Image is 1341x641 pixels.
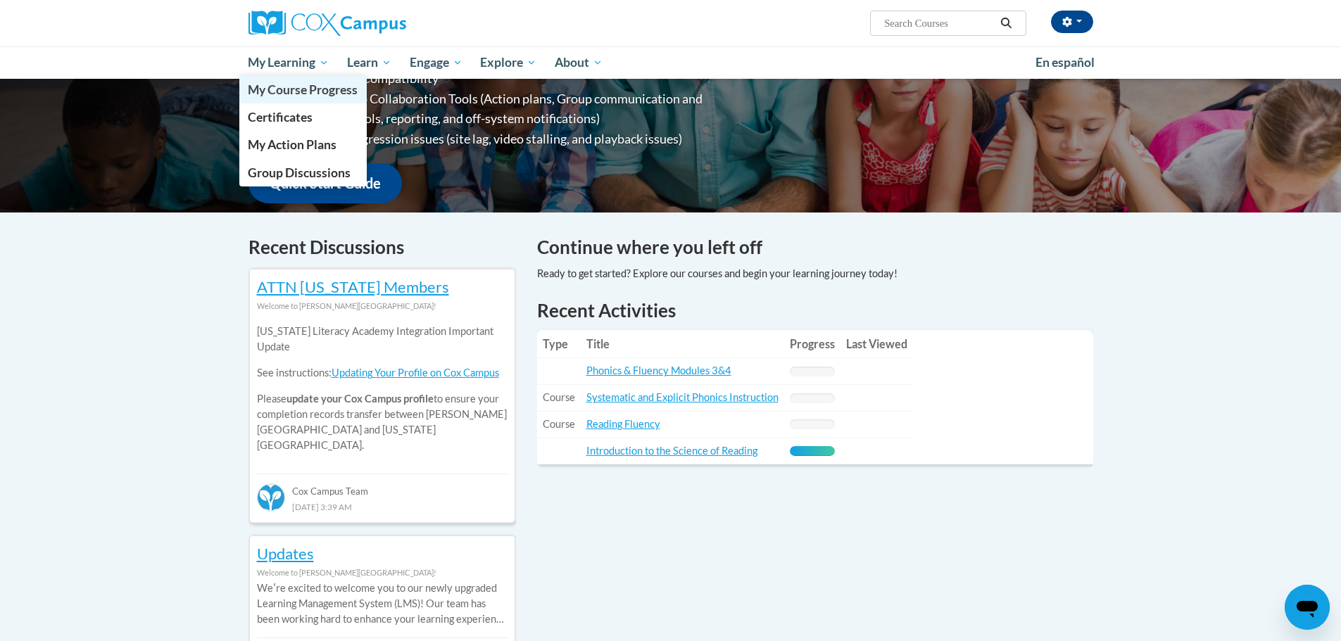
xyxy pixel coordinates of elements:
li: Diminished progression issues (site lag, video stalling, and playback issues) [277,129,759,149]
iframe: Button to launch messaging window [1285,585,1330,630]
a: Explore [471,46,546,79]
span: Explore [480,54,536,71]
a: Systematic and Explicit Phonics Instruction [586,391,779,403]
a: Engage [401,46,472,79]
p: See instructions: [257,365,508,381]
h4: Recent Discussions [248,234,516,261]
input: Search Courses [883,15,995,32]
div: Progress, % [790,446,835,456]
div: Please to ensure your completion records transfer between [PERSON_NAME][GEOGRAPHIC_DATA] and [US_... [257,314,508,464]
div: Welcome to [PERSON_NAME][GEOGRAPHIC_DATA]! [257,565,508,580]
span: My Course Progress [248,82,358,97]
a: About [546,46,612,79]
div: Main menu [227,46,1114,79]
a: My Action Plans [239,131,367,158]
a: Updates [257,544,314,563]
span: Certificates [248,110,313,125]
span: Group Discussions [248,165,351,180]
a: En español [1026,48,1104,77]
a: My Learning [239,46,339,79]
a: Introduction to the Science of Reading [586,445,757,457]
span: Learn [347,54,391,71]
div: [DATE] 3:39 AM [257,499,508,514]
a: Updating Your Profile on Cox Campus [332,367,499,379]
p: [US_STATE] Literacy Academy Integration Important Update [257,324,508,355]
span: Course [543,391,575,403]
th: Progress [784,330,841,358]
div: Cox Campus Team [257,474,508,499]
a: Learn [338,46,401,79]
p: Weʹre excited to welcome you to our newly upgraded Learning Management System (LMS)! Our team has... [257,580,508,627]
th: Title [581,330,784,358]
span: En español [1035,55,1095,70]
div: Welcome to [PERSON_NAME][GEOGRAPHIC_DATA]! [257,298,508,314]
img: Cox Campus [248,11,406,36]
span: Engage [410,54,462,71]
a: Certificates [239,103,367,131]
h1: Recent Activities [537,298,1093,323]
img: Cox Campus Team [257,483,285,512]
span: About [555,54,603,71]
a: Phonics & Fluency Modules 3&4 [586,364,731,376]
span: Course [543,418,575,430]
a: Reading Fluency [586,418,660,430]
a: Group Discussions [239,159,367,186]
b: update your Cox Campus profile [287,393,434,405]
button: Account Settings [1051,11,1093,33]
h4: Continue where you left off [537,234,1093,261]
span: My Action Plans [248,137,336,152]
a: ATTN [US_STATE] Members [257,277,449,296]
button: Search [995,15,1016,32]
li: Enhanced Group Collaboration Tools (Action plans, Group communication and collaboration tools, re... [277,89,759,129]
span: My Learning [248,54,329,71]
th: Last Viewed [841,330,913,358]
a: Cox Campus [248,11,516,36]
a: My Course Progress [239,76,367,103]
th: Type [537,330,581,358]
